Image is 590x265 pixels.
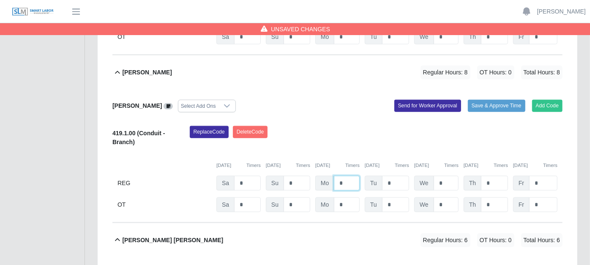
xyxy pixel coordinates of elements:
span: Mo [315,176,334,191]
button: Timers [543,162,557,169]
span: Unsaved Changes [271,25,330,33]
span: Tu [365,30,382,44]
span: Fr [513,197,530,212]
span: Mo [315,197,334,212]
button: DeleteCode [233,126,268,138]
span: Th [464,30,481,44]
span: Sa [216,30,235,44]
div: [DATE] [464,162,508,169]
span: Tu [365,176,382,191]
span: Total Hours: 6 [521,233,563,247]
div: [DATE] [414,162,459,169]
button: Timers [345,162,360,169]
span: Regular Hours: 8 [421,66,470,79]
button: [PERSON_NAME] [PERSON_NAME] Regular Hours: 6 OT Hours: 0 Total Hours: 6 [112,223,563,257]
span: OT Hours: 0 [477,233,514,247]
span: We [414,197,434,212]
div: OT [117,197,211,212]
b: 419.1.00 (Conduit - Branch) [112,130,165,145]
span: We [414,176,434,191]
button: Timers [296,162,310,169]
span: Su [266,176,284,191]
div: Select Add Ons [178,100,219,112]
span: Regular Hours: 6 [421,233,470,247]
button: Timers [395,162,409,169]
button: Timers [246,162,261,169]
div: [DATE] [315,162,360,169]
span: Tu [365,197,382,212]
span: OT Hours: 0 [477,66,514,79]
button: Timers [444,162,459,169]
button: ReplaceCode [190,126,229,138]
span: Total Hours: 8 [521,66,563,79]
b: [PERSON_NAME] [112,102,162,109]
span: Su [266,197,284,212]
div: OT [117,30,211,44]
button: Timers [494,162,508,169]
span: Th [464,197,481,212]
a: [PERSON_NAME] [537,7,586,16]
span: Fr [513,176,530,191]
div: [DATE] [266,162,310,169]
button: Send for Worker Approval [394,100,461,112]
b: [PERSON_NAME] [PERSON_NAME] [122,236,223,245]
span: Su [266,30,284,44]
span: Fr [513,30,530,44]
a: View/Edit Notes [164,102,173,109]
b: [PERSON_NAME] [122,68,172,77]
div: REG [117,176,211,191]
span: Sa [216,176,235,191]
span: Sa [216,197,235,212]
img: SLM Logo [12,7,54,16]
div: [DATE] [216,162,261,169]
span: We [414,30,434,44]
span: Th [464,176,481,191]
button: Add Code [532,100,563,112]
div: [DATE] [365,162,409,169]
span: Mo [315,30,334,44]
button: [PERSON_NAME] Regular Hours: 8 OT Hours: 0 Total Hours: 8 [112,55,563,90]
div: [DATE] [513,162,557,169]
button: Save & Approve Time [468,100,525,112]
